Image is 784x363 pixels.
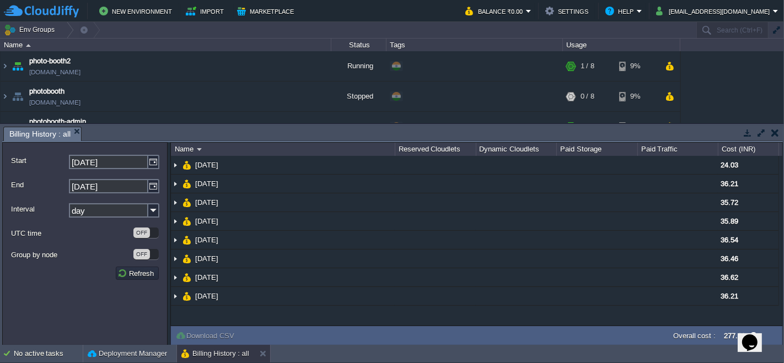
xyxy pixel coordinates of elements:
img: AMDAwAAAACH5BAEAAAAALAAAAAABAAEAAAICRAEAOw== [171,156,180,174]
div: Status [332,39,386,51]
button: Help [605,4,637,18]
div: Name [1,39,331,51]
a: [DATE] [194,198,220,207]
div: Usage [563,39,680,51]
div: Name [172,143,395,156]
img: AMDAwAAAACH5BAEAAAAALAAAAAABAAEAAAICRAEAOw== [182,175,191,193]
div: Running [331,51,386,81]
button: Balance ₹0.00 [465,4,526,18]
img: AMDAwAAAACH5BAEAAAAALAAAAAABAAEAAAICRAEAOw== [26,44,31,47]
label: 277.69 [724,332,745,340]
img: AMDAwAAAACH5BAEAAAAALAAAAAABAAEAAAICRAEAOw== [182,268,191,286]
a: photobooth-admin [29,116,86,127]
iframe: chat widget [738,319,773,352]
div: OFF [133,227,150,238]
img: AMDAwAAAACH5BAEAAAAALAAAAAABAAEAAAICRAEAOw== [171,250,180,268]
a: [DATE] [194,160,220,170]
a: [DATE] [194,179,220,188]
a: photobooth [29,86,65,97]
label: UTC time [11,227,132,239]
label: Overall cost : [673,332,716,340]
img: AMDAwAAAACH5BAEAAAAALAAAAAABAAEAAAICRAEAOw== [182,212,191,230]
span: 36.21 [721,292,738,300]
img: AMDAwAAAACH5BAEAAAAALAAAAAABAAEAAAICRAEAOw== [10,51,25,81]
div: OFF [133,249,150,259]
img: AMDAwAAAACH5BAEAAAAALAAAAAABAAEAAAICRAEAOw== [182,287,191,305]
span: 36.46 [721,254,738,263]
div: Tags [387,39,562,51]
a: [DATE] [194,235,220,245]
span: 24.03 [721,161,738,169]
img: AMDAwAAAACH5BAEAAAAALAAAAAABAAEAAAICRAEAOw== [10,82,25,111]
div: 9% [619,51,655,81]
div: Dynamic Cloudlets [477,143,557,156]
div: 1 / 4 [581,112,594,142]
a: [DATE] [194,273,220,282]
div: Reserved Cloudlets [396,143,476,156]
a: [DOMAIN_NAME] [29,67,80,78]
img: AMDAwAAAACH5BAEAAAAALAAAAAABAAEAAAICRAEAOw== [182,250,191,268]
label: End [11,179,68,191]
button: Import [186,4,227,18]
button: Refresh [117,268,157,278]
img: AMDAwAAAACH5BAEAAAAALAAAAAABAAEAAAICRAEAOw== [171,175,180,193]
div: 0 / 8 [581,82,594,111]
img: AMDAwAAAACH5BAEAAAAALAAAAAABAAEAAAICRAEAOw== [171,287,180,305]
span: 36.62 [721,273,738,281]
button: [EMAIL_ADDRESS][DOMAIN_NAME] [656,4,773,18]
label: Interval [11,203,68,215]
img: AMDAwAAAACH5BAEAAAAALAAAAAABAAEAAAICRAEAOw== [10,112,25,142]
button: Billing History : all [181,348,249,359]
div: 1 / 8 [581,51,594,81]
img: AMDAwAAAACH5BAEAAAAALAAAAAABAAEAAAICRAEAOw== [182,193,191,212]
span: 35.89 [721,217,738,225]
div: Paid Traffic [638,143,718,156]
img: AMDAwAAAACH5BAEAAAAALAAAAAABAAEAAAICRAEAOw== [197,148,202,151]
img: CloudJiffy [4,4,79,18]
img: AMDAwAAAACH5BAEAAAAALAAAAAABAAEAAAICRAEAOw== [182,156,191,174]
img: AMDAwAAAACH5BAEAAAAALAAAAAABAAEAAAICRAEAOw== [171,268,180,286]
div: 10% [619,112,655,142]
img: AMDAwAAAACH5BAEAAAAALAAAAAABAAEAAAICRAEAOw== [171,193,180,212]
span: 35.72 [721,198,738,207]
a: [DATE] [194,291,220,301]
img: AMDAwAAAACH5BAEAAAAALAAAAAABAAEAAAICRAEAOw== [1,82,9,111]
img: AMDAwAAAACH5BAEAAAAALAAAAAABAAEAAAICRAEAOw== [1,112,9,142]
button: Deployment Manager [88,348,167,359]
button: Env Groups [4,22,58,37]
a: [DATE] [194,216,220,226]
div: 9% [619,82,655,111]
div: Paid Storage [557,143,637,156]
button: Marketplace [237,4,297,18]
div: Cost (INR) [719,143,778,156]
label: Start [11,155,68,166]
img: AMDAwAAAACH5BAEAAAAALAAAAAABAAEAAAICRAEAOw== [1,51,9,81]
button: New Environment [99,4,175,18]
div: Stopped [331,82,386,111]
div: No active tasks [14,345,83,362]
label: Group by node [11,249,132,261]
a: photo-booth2 [29,56,71,67]
a: [DATE] [194,254,220,263]
button: Settings [545,4,592,18]
a: [DOMAIN_NAME] [29,97,80,108]
span: 36.21 [721,180,738,188]
span: 36.54 [721,236,738,244]
div: Running [331,112,386,142]
button: Download CSV [175,331,238,340]
img: AMDAwAAAACH5BAEAAAAALAAAAAABAAEAAAICRAEAOw== [171,212,180,230]
img: AMDAwAAAACH5BAEAAAAALAAAAAABAAEAAAICRAEAOw== [182,231,191,249]
span: Billing History : all [9,127,71,141]
img: AMDAwAAAACH5BAEAAAAALAAAAAABAAEAAAICRAEAOw== [171,231,180,249]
